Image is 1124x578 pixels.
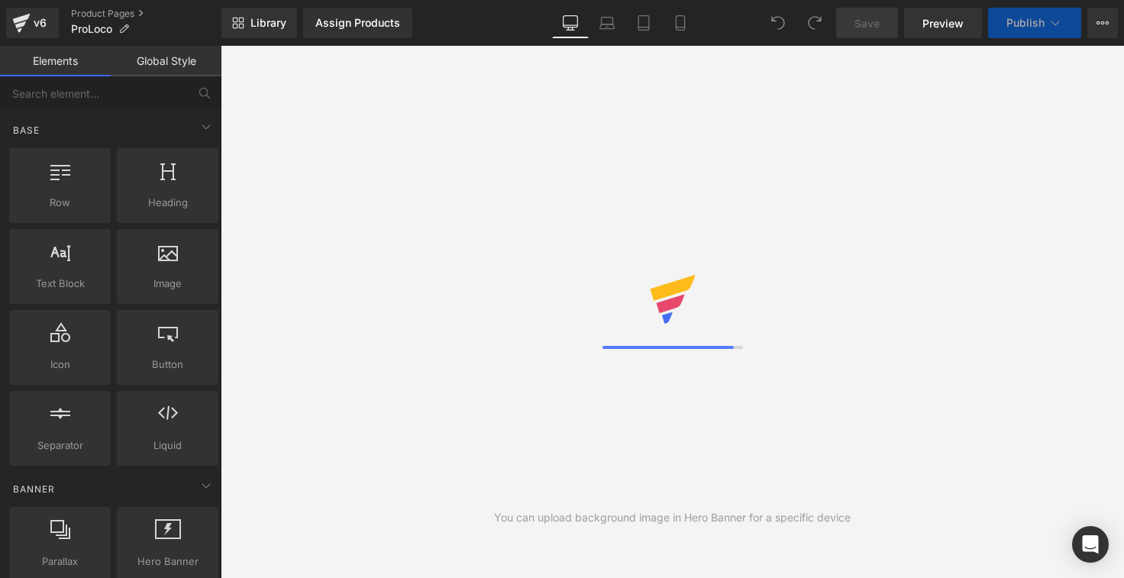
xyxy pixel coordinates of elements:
a: Laptop [589,8,625,38]
a: Tablet [625,8,662,38]
span: Liquid [121,438,214,454]
a: Product Pages [71,8,221,20]
span: Text Block [14,276,106,292]
span: Image [121,276,214,292]
span: ProLoco [71,23,112,35]
button: Undo [763,8,793,38]
a: Preview [904,8,982,38]
a: Global Style [111,46,221,76]
div: Assign Products [315,17,400,29]
button: More [1087,8,1118,38]
span: Button [121,357,214,373]
a: Desktop [552,8,589,38]
span: Base [11,123,41,137]
span: Banner [11,482,57,496]
a: New Library [221,8,297,38]
span: Publish [1006,17,1045,29]
span: Row [14,195,106,211]
span: Save [854,15,880,31]
button: Publish [988,8,1081,38]
div: Open Intercom Messenger [1072,526,1109,563]
span: Hero Banner [121,554,214,570]
span: Library [250,16,286,30]
span: Separator [14,438,106,454]
div: You can upload background image in Hero Banner for a specific device [494,509,851,526]
span: Parallax [14,554,106,570]
a: v6 [6,8,59,38]
span: Preview [922,15,964,31]
a: Mobile [662,8,699,38]
button: Redo [799,8,830,38]
div: v6 [31,13,50,33]
span: Heading [121,195,214,211]
span: Icon [14,357,106,373]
